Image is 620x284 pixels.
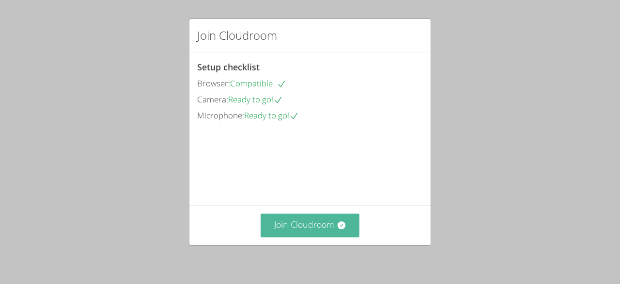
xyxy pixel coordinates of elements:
span: Microphone: [197,110,244,121]
button: Join Cloudroom [261,214,360,237]
span: Camera: [197,94,228,105]
span: Ready to go! [228,94,283,105]
span: Ready to go! [244,110,299,121]
span: Compatible [230,78,286,89]
span: Setup checklist [197,61,260,73]
h2: Join Cloudroom [197,27,277,44]
span: Browser: [197,78,230,89]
